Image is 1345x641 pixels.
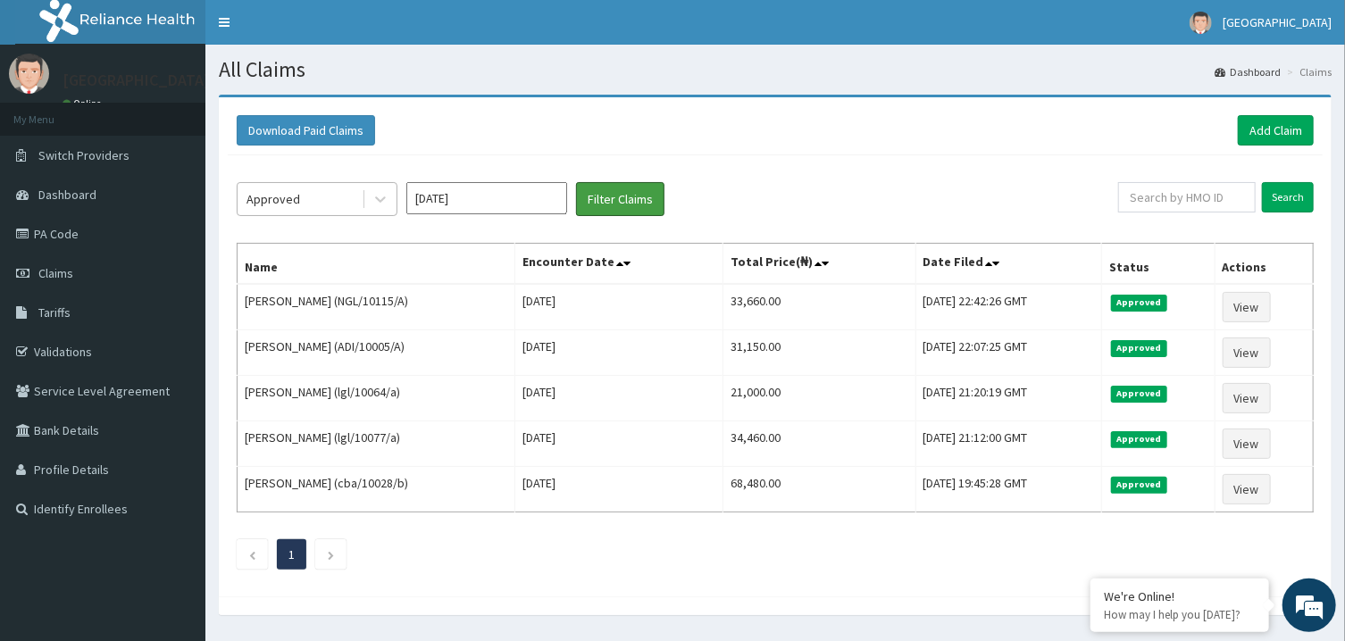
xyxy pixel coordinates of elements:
[1282,64,1332,79] li: Claims
[514,330,723,376] td: [DATE]
[38,265,73,281] span: Claims
[293,9,336,52] div: Minimize live chat window
[246,190,300,208] div: Approved
[1238,115,1314,146] a: Add Claim
[238,330,515,376] td: [PERSON_NAME] (ADI/10005/A)
[514,244,723,285] th: Encounter Date
[238,421,515,467] td: [PERSON_NAME] (lgl/10077/a)
[1223,292,1271,322] a: View
[327,546,335,562] a: Next page
[1101,244,1215,285] th: Status
[576,182,664,216] button: Filter Claims
[514,376,723,421] td: [DATE]
[237,115,375,146] button: Download Paid Claims
[1104,607,1256,622] p: How may I help you today?
[723,421,915,467] td: 34,460.00
[406,182,567,214] input: Select Month and Year
[93,100,300,123] div: Chat with us now
[723,376,915,421] td: 21,000.00
[63,97,105,110] a: Online
[514,421,723,467] td: [DATE]
[38,304,71,320] span: Tariffs
[915,376,1101,421] td: [DATE] 21:20:19 GMT
[915,244,1101,285] th: Date Filed
[104,201,246,381] span: We're online!
[1223,14,1332,30] span: [GEOGRAPHIC_DATA]
[238,376,515,421] td: [PERSON_NAME] (lgl/10064/a)
[1215,64,1281,79] a: Dashboard
[1262,182,1314,212] input: Search
[1111,340,1167,356] span: Approved
[1118,182,1256,212] input: Search by HMO ID
[723,330,915,376] td: 31,150.00
[1111,386,1167,402] span: Approved
[1223,383,1271,413] a: View
[288,546,295,562] a: Page 1 is your current page
[723,284,915,330] td: 33,660.00
[1223,474,1271,504] a: View
[219,58,1332,81] h1: All Claims
[63,72,210,88] p: [GEOGRAPHIC_DATA]
[1111,477,1167,493] span: Approved
[238,467,515,512] td: [PERSON_NAME] (cba/10028/b)
[723,467,915,512] td: 68,480.00
[1111,295,1167,311] span: Approved
[1190,12,1212,34] img: User Image
[38,187,96,203] span: Dashboard
[915,421,1101,467] td: [DATE] 21:12:00 GMT
[915,467,1101,512] td: [DATE] 19:45:28 GMT
[723,244,915,285] th: Total Price(₦)
[514,467,723,512] td: [DATE]
[38,147,129,163] span: Switch Providers
[1223,429,1271,459] a: View
[915,330,1101,376] td: [DATE] 22:07:25 GMT
[33,89,72,134] img: d_794563401_company_1708531726252_794563401
[1215,244,1313,285] th: Actions
[248,546,256,562] a: Previous page
[915,284,1101,330] td: [DATE] 22:42:26 GMT
[9,54,49,94] img: User Image
[1104,588,1256,604] div: We're Online!
[238,244,515,285] th: Name
[1223,337,1271,368] a: View
[1111,431,1167,447] span: Approved
[9,440,340,503] textarea: Type your message and hit 'Enter'
[238,284,515,330] td: [PERSON_NAME] (NGL/10115/A)
[514,284,723,330] td: [DATE]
